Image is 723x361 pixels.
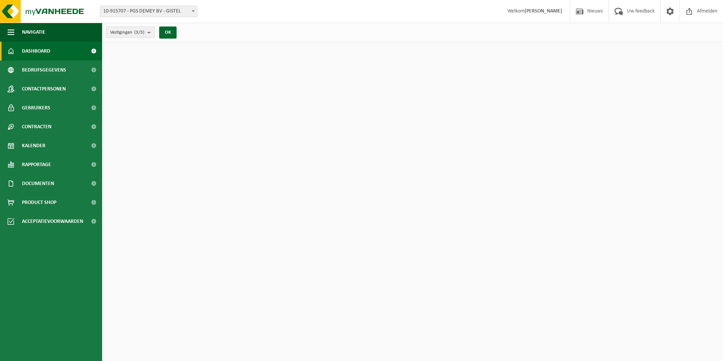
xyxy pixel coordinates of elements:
[22,117,51,136] span: Contracten
[22,98,50,117] span: Gebruikers
[22,23,45,42] span: Navigatie
[22,174,54,193] span: Documenten
[106,26,155,38] button: Vestigingen(3/3)
[159,26,177,39] button: OK
[22,79,66,98] span: Contactpersonen
[134,30,144,35] count: (3/3)
[22,42,50,61] span: Dashboard
[524,8,562,14] strong: [PERSON_NAME]
[22,61,66,79] span: Bedrijfsgegevens
[22,136,45,155] span: Kalender
[22,193,56,212] span: Product Shop
[110,27,144,38] span: Vestigingen
[22,155,51,174] span: Rapportage
[22,212,83,231] span: Acceptatievoorwaarden
[100,6,197,17] span: 10-915707 - PGS DEMEY BV - GISTEL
